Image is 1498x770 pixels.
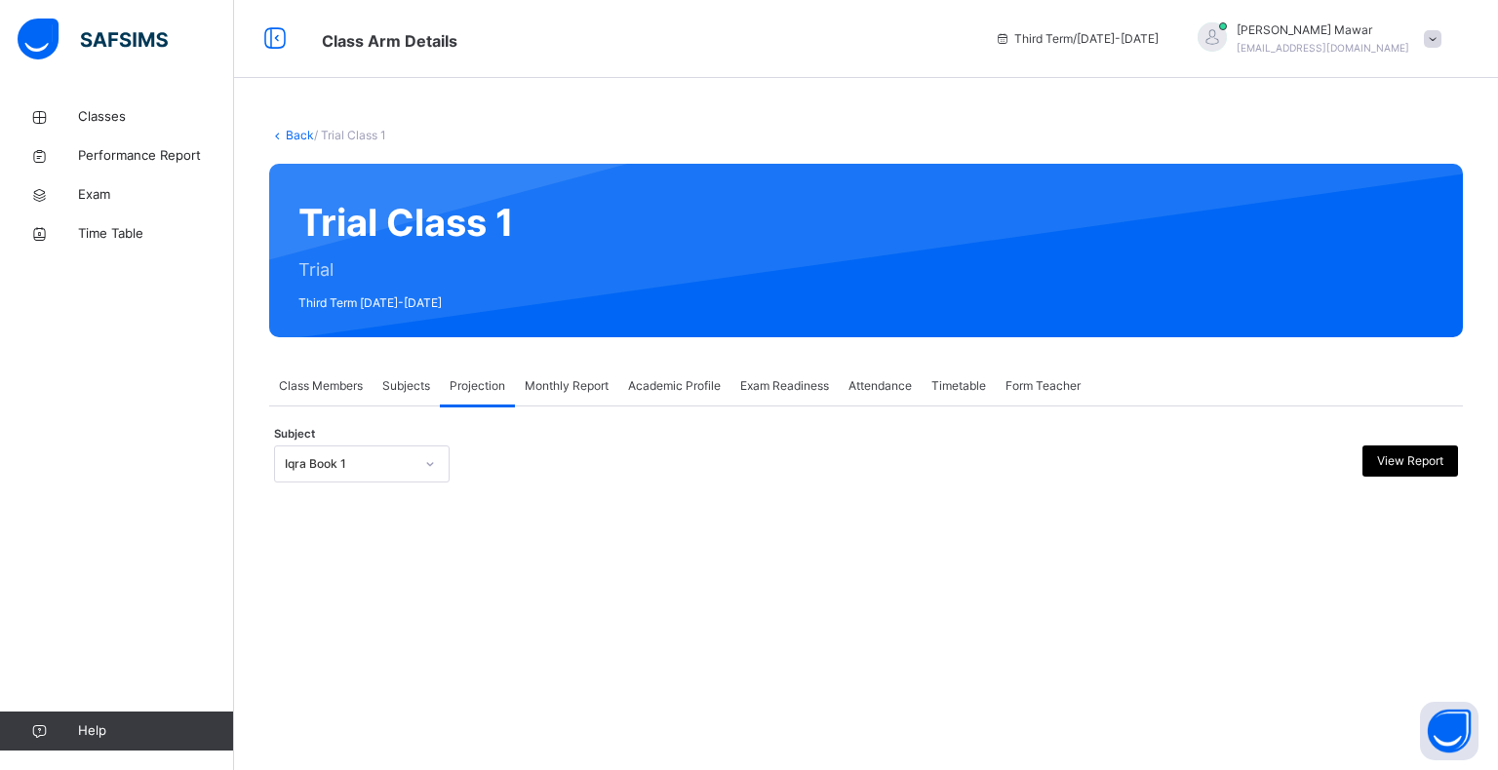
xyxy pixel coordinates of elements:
[78,721,233,741] span: Help
[628,377,721,395] span: Academic Profile
[279,377,363,395] span: Class Members
[78,107,234,127] span: Classes
[1005,377,1081,395] span: Form Teacher
[78,185,234,205] span: Exam
[525,377,609,395] span: Monthly Report
[931,377,986,395] span: Timetable
[78,146,234,166] span: Performance Report
[1420,702,1478,760] button: Open asap
[314,128,386,142] span: / Trial Class 1
[322,31,457,51] span: Class Arm Details
[1178,21,1451,57] div: Hafiz AbdullahMawar
[78,224,234,244] span: Time Table
[848,377,912,395] span: Attendance
[1377,452,1443,470] span: View Report
[740,377,829,395] span: Exam Readiness
[285,455,414,473] div: Iqra Book 1
[274,426,315,443] span: Subject
[995,30,1159,48] span: session/term information
[450,377,505,395] span: Projection
[382,377,430,395] span: Subjects
[286,128,314,142] a: Back
[1237,21,1409,39] span: [PERSON_NAME] Mawar
[18,19,168,59] img: safsims
[1237,42,1409,54] span: [EMAIL_ADDRESS][DOMAIN_NAME]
